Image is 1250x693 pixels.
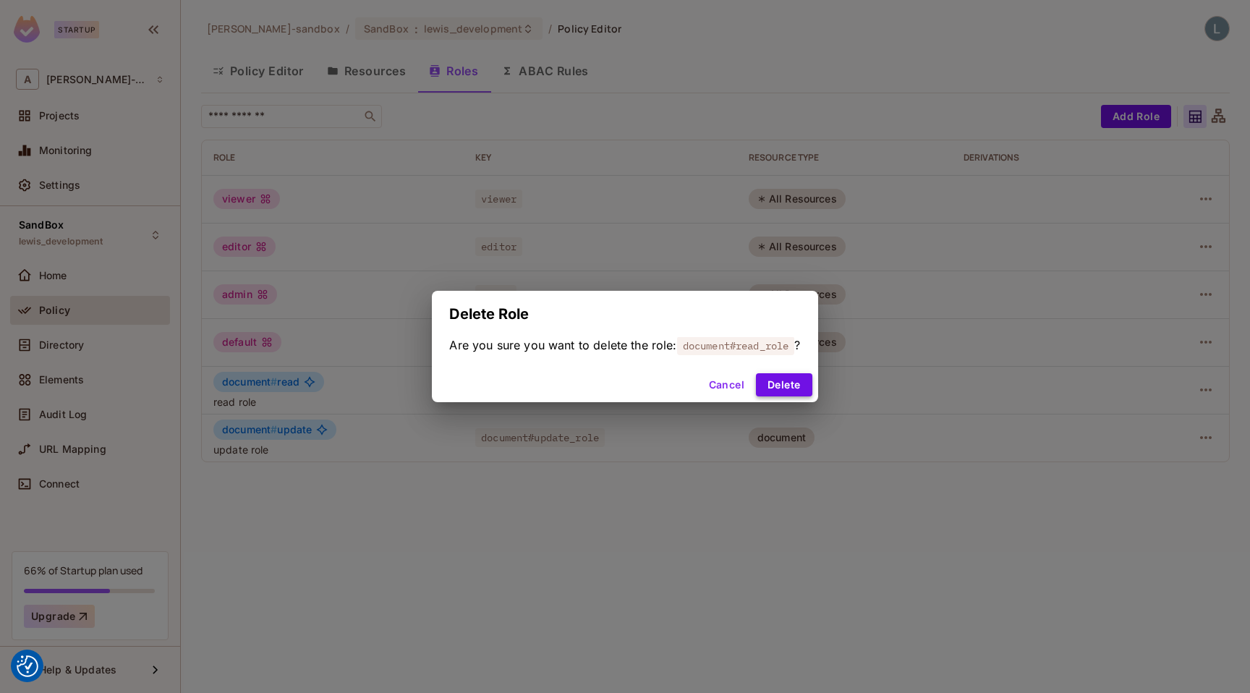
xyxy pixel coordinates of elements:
[17,655,38,677] img: Revisit consent button
[449,337,800,353] span: Are you sure you want to delete the role: ?
[17,655,38,677] button: Consent Preferences
[432,291,817,337] h2: Delete Role
[677,336,795,355] span: document#read_role
[756,373,812,396] button: Delete
[703,373,750,396] button: Cancel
